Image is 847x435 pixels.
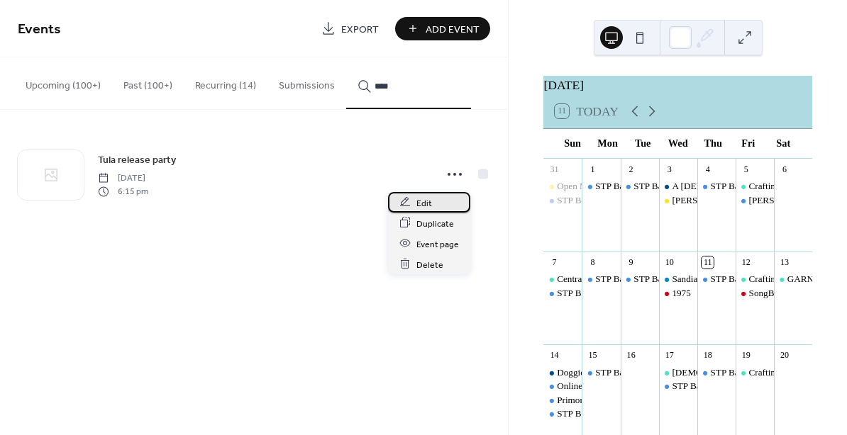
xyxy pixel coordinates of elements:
div: GARNA presents Colorado Environmental Film Fest [774,273,812,286]
div: Fri [731,129,766,158]
div: Central [US_STATE] Humanist [557,273,675,286]
div: STP Baby with the bath water rehearsals [595,273,747,286]
a: Export [311,17,389,40]
div: STP Baby with the bath water rehearsals [697,366,736,379]
span: Duplicate [416,216,454,231]
div: Central Colorado Humanist [543,273,582,286]
div: SongBird Rehearsal [736,287,774,300]
span: Edit [416,196,432,210]
div: STP Baby with the bath water rehearsals [543,287,582,300]
div: 8 [587,256,599,269]
div: 16 [625,349,637,361]
span: Delete [416,257,443,272]
div: Crafting Circle [749,180,805,193]
div: Online Silent Auction for Campout for the cause ends [557,380,758,392]
div: 17 [663,349,675,361]
div: Online Silent Auction for Campout for the cause ends [543,380,582,392]
div: STP Baby with the bath water rehearsals [621,273,659,286]
div: Shamanic Healing Circle with Sarah Sol [659,366,697,379]
div: 1 [587,163,599,175]
div: Salida Moth Mixed ages auditions [736,194,774,207]
span: Tula release party [98,153,176,168]
div: STP Baby with the bath water rehearsals [582,366,620,379]
div: [DATE] [543,76,812,94]
div: 10 [663,256,675,269]
div: Primordial Sound Meditation with Priti Chanda Klco [543,394,582,407]
button: Add Event [395,17,490,40]
button: Upcoming (100+) [14,57,112,108]
div: STP Baby with the bath water rehearsals [557,287,709,300]
div: A [DEMOGRAPHIC_DATA] Board Meeting [672,180,843,193]
div: STP Baby with the bath water rehearsals [633,273,785,286]
div: STP Baby with the bath water rehearsals [595,180,747,193]
div: STP Baby with the bath water rehearsals [557,407,709,420]
div: Crafting Circle [749,273,805,286]
div: 20 [778,349,790,361]
div: Crafting Circle [736,273,774,286]
div: Doggie Market [543,366,582,379]
div: 18 [702,349,714,361]
button: Recurring (14) [184,57,267,108]
div: STP Baby with the bath water rehearsals [595,366,747,379]
div: 1975 [672,287,690,300]
div: Crafting Circle [736,366,774,379]
div: Primordial Sound Meditation with [PERSON_NAME] [557,394,762,407]
div: SongBird Rehearsal [749,287,824,300]
div: 9 [625,256,637,269]
div: Open Mic [557,180,594,193]
div: 6 [778,163,790,175]
span: [DATE] [98,172,148,185]
div: STP Baby with the bath water rehearsals [659,380,697,392]
div: 2 [625,163,637,175]
div: STP Baby with the bath water rehearsals [543,194,582,207]
div: 3 [663,163,675,175]
div: 7 [548,256,560,269]
div: 31 [548,163,560,175]
div: A Church Board Meeting [659,180,697,193]
div: STP Baby with the bath water rehearsals [543,407,582,420]
div: 19 [740,349,752,361]
div: 11 [702,256,714,269]
div: STP Baby with the bath water rehearsals [633,180,785,193]
div: STP Baby with the bath water rehearsals [672,380,824,392]
span: Add Event [426,22,480,37]
button: Past (100+) [112,57,184,108]
div: Crafting Circle [736,180,774,193]
div: Doggie Market [557,366,614,379]
div: Sandia Hearing Aid Center [672,273,773,286]
button: Submissions [267,57,346,108]
div: STP Baby with the bath water rehearsals [621,180,659,193]
div: 5 [740,163,752,175]
div: 15 [587,349,599,361]
a: Tula release party [98,152,176,168]
div: STP Baby with the bath water rehearsals [582,180,620,193]
div: Sandia Hearing Aid Center [659,273,697,286]
span: Event page [416,237,459,252]
div: STP Baby with the bath water rehearsals [582,273,620,286]
span: 6:15 pm [98,185,148,198]
div: Crafting Circle [749,366,805,379]
div: 13 [778,256,790,269]
div: STP Baby with the bath water rehearsals [697,273,736,286]
span: Export [341,22,379,37]
div: Tue [625,129,660,158]
div: Sun [555,129,590,158]
span: Events [18,16,61,43]
div: Matt Flinner Trio opening guest Briony Hunn [659,194,697,207]
div: STP Baby with the bath water rehearsals [557,194,709,207]
div: STP Baby with the bath water rehearsals [697,180,736,193]
div: Thu [695,129,731,158]
div: Mon [590,129,626,158]
div: Open Mic [543,180,582,193]
div: 4 [702,163,714,175]
div: 12 [740,256,752,269]
div: 14 [548,349,560,361]
div: Wed [660,129,696,158]
div: Sat [765,129,801,158]
div: 1975 [659,287,697,300]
